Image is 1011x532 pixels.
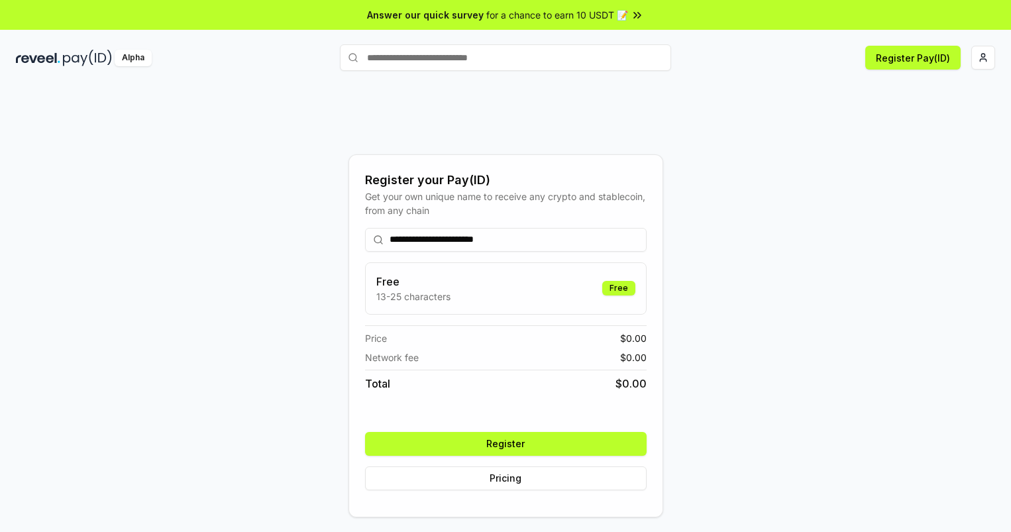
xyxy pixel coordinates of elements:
[865,46,961,70] button: Register Pay(ID)
[365,189,647,217] div: Get your own unique name to receive any crypto and stablecoin, from any chain
[376,274,451,290] h3: Free
[365,171,647,189] div: Register your Pay(ID)
[620,331,647,345] span: $ 0.00
[63,50,112,66] img: pay_id
[602,281,635,295] div: Free
[365,376,390,392] span: Total
[365,432,647,456] button: Register
[365,331,387,345] span: Price
[365,350,419,364] span: Network fee
[615,376,647,392] span: $ 0.00
[486,8,628,22] span: for a chance to earn 10 USDT 📝
[620,350,647,364] span: $ 0.00
[367,8,484,22] span: Answer our quick survey
[376,290,451,303] p: 13-25 characters
[16,50,60,66] img: reveel_dark
[115,50,152,66] div: Alpha
[365,466,647,490] button: Pricing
